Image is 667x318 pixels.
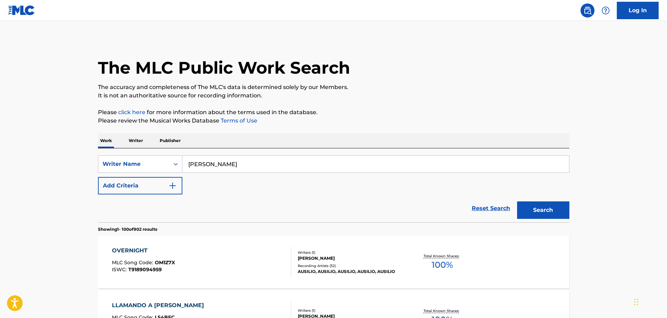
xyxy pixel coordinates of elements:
[98,155,569,222] form: Search Form
[158,133,183,148] p: Publisher
[298,263,403,268] div: Recording Artists ( 32 )
[155,259,175,266] span: OM1Z7X
[112,301,207,310] div: LLAMANDO A [PERSON_NAME]
[98,57,350,78] h1: The MLC Public Work Search
[617,2,659,19] a: Log In
[298,255,403,261] div: [PERSON_NAME]
[468,201,514,216] a: Reset Search
[424,308,461,313] p: Total Known Shares:
[112,266,128,273] span: ISWC :
[298,268,403,275] div: AUSILIO, AUSILIO, AUSILIO, AUSILIO, AUSILIO
[298,308,403,313] div: Writers ( 1 )
[599,3,613,17] div: Help
[118,109,145,116] a: click here
[432,259,453,271] span: 100 %
[8,5,35,15] img: MLC Logo
[168,182,177,190] img: 9d2ae6d4665cec9f34b9.svg
[98,117,569,125] p: Please review the Musical Works Database
[98,133,114,148] p: Work
[112,246,175,255] div: OVERNIGHT
[634,291,638,312] div: Drag
[128,266,162,273] span: T9189094959
[98,226,157,232] p: Showing 1 - 100 of 902 results
[424,253,461,259] p: Total Known Shares:
[601,6,610,15] img: help
[581,3,594,17] a: Public Search
[112,259,155,266] span: MLC Song Code :
[98,177,182,194] button: Add Criteria
[219,117,257,124] a: Terms of Use
[98,236,569,288] a: OVERNIGHTMLC Song Code:OM1Z7XISWC:T9189094959Writers (1)[PERSON_NAME]Recording Artists (32)AUSILI...
[98,108,569,117] p: Please for more information about the terms used in the database.
[98,83,569,91] p: The accuracy and completeness of The MLC's data is determined solely by our Members.
[632,284,667,318] iframe: Chat Widget
[298,250,403,255] div: Writers ( 1 )
[98,91,569,100] p: It is not an authoritative source for recording information.
[517,201,569,219] button: Search
[127,133,145,148] p: Writer
[583,6,592,15] img: search
[103,160,165,168] div: Writer Name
